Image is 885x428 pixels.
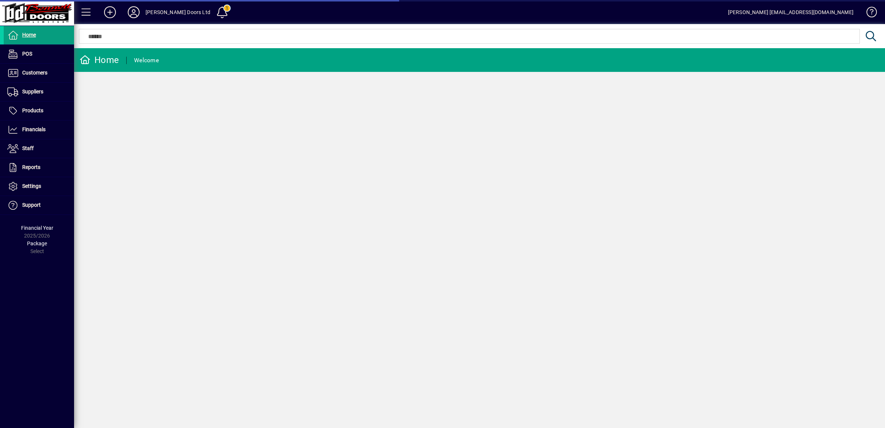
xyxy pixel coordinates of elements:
[4,102,74,120] a: Products
[4,196,74,215] a: Support
[4,120,74,139] a: Financials
[4,45,74,63] a: POS
[122,6,146,19] button: Profile
[4,83,74,101] a: Suppliers
[22,107,43,113] span: Products
[22,145,34,151] span: Staff
[22,202,41,208] span: Support
[22,183,41,189] span: Settings
[27,240,47,246] span: Package
[98,6,122,19] button: Add
[861,1,876,26] a: Knowledge Base
[146,6,210,18] div: [PERSON_NAME] Doors Ltd
[728,6,854,18] div: [PERSON_NAME] [EMAIL_ADDRESS][DOMAIN_NAME]
[22,51,32,57] span: POS
[22,164,40,170] span: Reports
[134,54,159,66] div: Welcome
[4,139,74,158] a: Staff
[21,225,53,231] span: Financial Year
[4,177,74,196] a: Settings
[22,89,43,94] span: Suppliers
[4,64,74,82] a: Customers
[22,126,46,132] span: Financials
[22,32,36,38] span: Home
[80,54,119,66] div: Home
[22,70,47,76] span: Customers
[4,158,74,177] a: Reports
